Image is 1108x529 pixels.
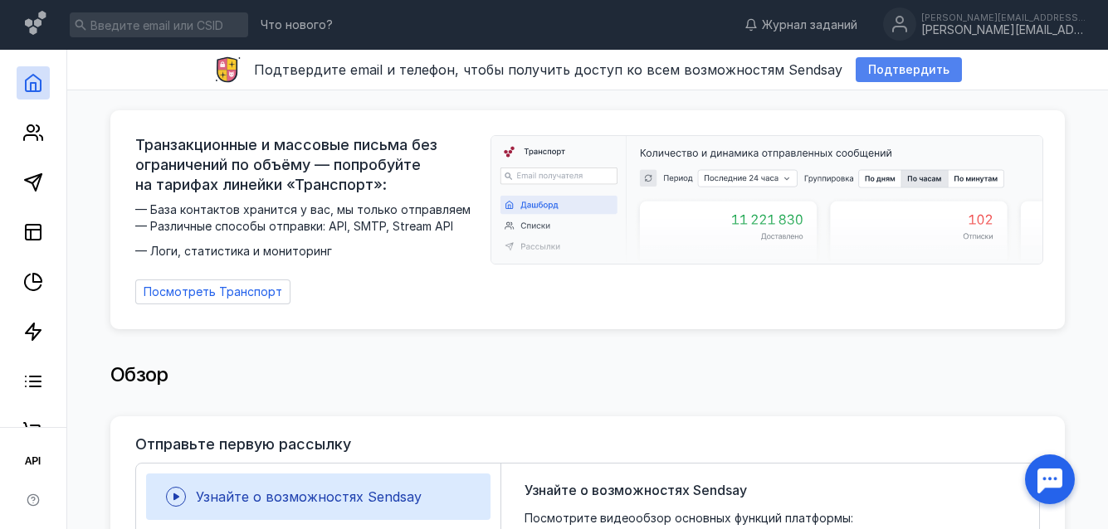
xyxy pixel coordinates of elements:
span: Транзакционные и массовые письма без ограничений по объёму — попробуйте на тарифах линейки «Транс... [135,135,481,195]
span: Посмотреть Транспорт [144,285,282,299]
span: Подтвердить [868,63,949,77]
a: Журнал заданий [736,17,866,33]
button: Подтвердить [856,57,962,82]
img: dashboard-transport-banner [491,136,1042,264]
a: Посмотреть Транспорт [135,279,290,304]
input: Введите email или CSID [70,12,248,37]
span: Журнал заданий [762,17,857,33]
span: Посмотрите видеообзор основных функций платформы: [525,510,853,527]
span: Обзор [110,362,168,386]
span: — База контактов хранится у вас, мы только отправляем — Различные способы отправки: API, SMTP, St... [135,201,481,260]
div: [PERSON_NAME][EMAIL_ADDRESS][DOMAIN_NAME] [921,12,1087,22]
h3: Отправьте первую рассылку [135,436,351,453]
span: Узнайте о возможностях Sendsay [525,480,747,500]
a: Что нового? [252,19,341,31]
span: Что нового? [261,19,333,31]
span: Подтвердите email и телефон, чтобы получить доступ ко всем возможностям Sendsay [254,61,842,78]
span: Узнайте о возможностях Sendsay [196,488,422,505]
div: [PERSON_NAME][EMAIL_ADDRESS][DOMAIN_NAME] [921,23,1087,37]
